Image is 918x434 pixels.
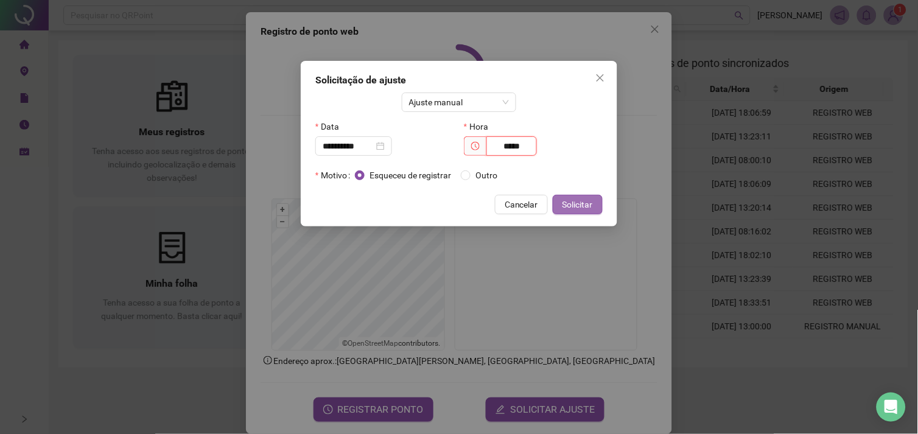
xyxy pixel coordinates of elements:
span: close [595,73,605,83]
span: Ajuste manual [409,93,510,111]
button: Solicitar [553,195,603,214]
span: Esqueceu de registrar [365,169,456,182]
label: Motivo [315,166,355,185]
span: Outro [471,169,502,182]
button: Close [590,68,610,88]
div: Solicitação de ajuste [315,73,603,88]
label: Hora [464,117,496,136]
div: Open Intercom Messenger [877,393,906,422]
span: Cancelar [505,198,538,211]
span: Solicitar [562,198,593,211]
button: Cancelar [495,195,548,214]
label: Data [315,117,347,136]
span: clock-circle [471,142,480,150]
